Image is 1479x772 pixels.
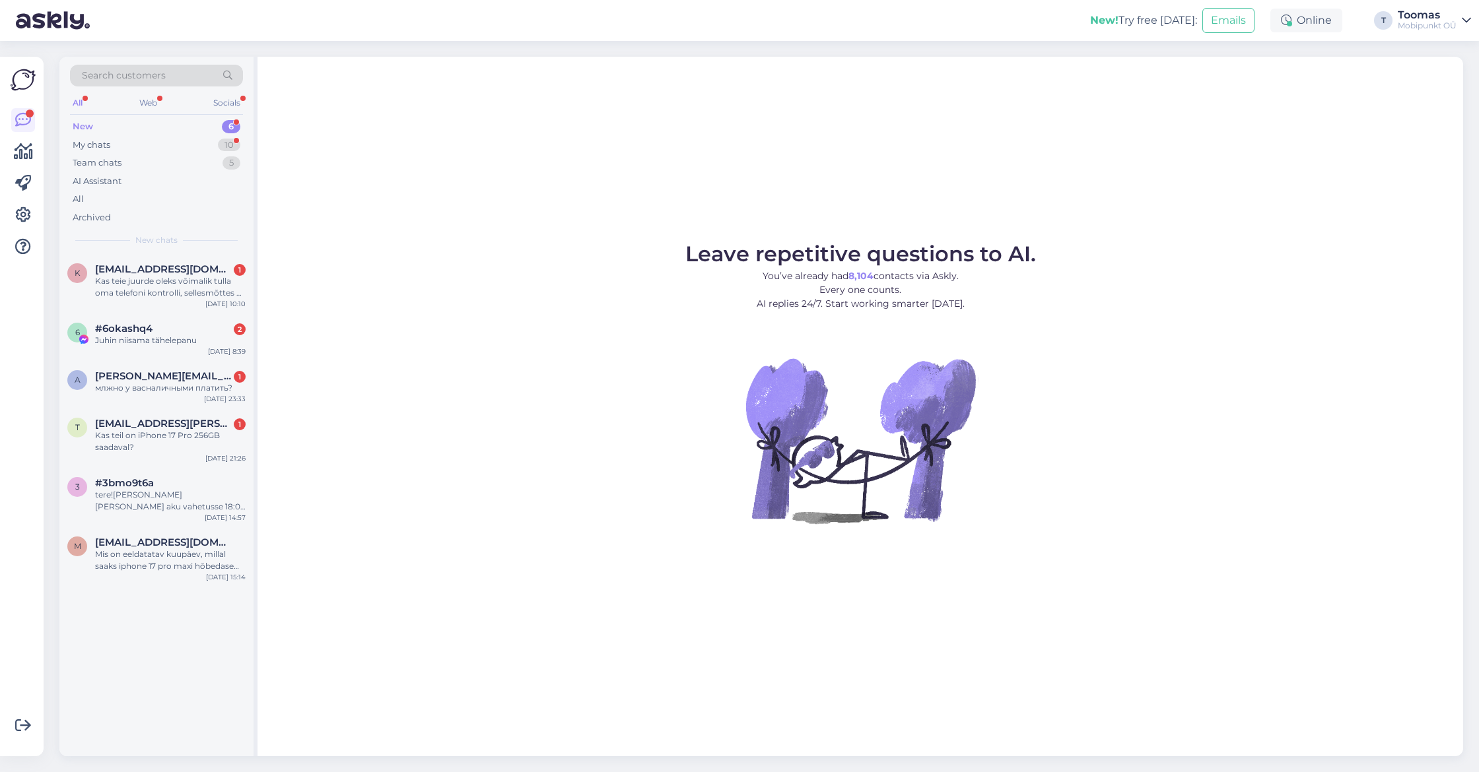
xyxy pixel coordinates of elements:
[75,327,80,337] span: 6
[223,156,240,170] div: 5
[82,69,166,82] span: Search customers
[95,536,232,548] span: marleenmets55@gmail.com
[1270,9,1342,32] div: Online
[73,193,84,206] div: All
[95,548,246,572] div: Mis on eeldatatav kuupäev, millal saaks iphone 17 pro maxi hõbedase 256GB kätte?
[75,482,80,492] span: 3
[1398,10,1471,31] a: ToomasMobipunkt OÜ
[1398,20,1457,31] div: Mobipunkt OÜ
[234,371,246,383] div: 1
[218,139,240,152] div: 10
[1202,8,1255,33] button: Emails
[234,264,246,276] div: 1
[206,572,246,582] div: [DATE] 15:14
[73,175,121,188] div: AI Assistant
[1090,13,1197,28] div: Try free [DATE]:
[95,430,246,453] div: Kas teil on iPhone 17 Pro 256GB saadaval?
[73,156,121,170] div: Team chats
[685,269,1036,311] p: You’ve already had contacts via Askly. Every one counts. AI replies 24/7. Start working smarter [...
[73,139,110,152] div: My chats
[204,394,246,404] div: [DATE] 23:33
[95,489,246,513] div: tere![PERSON_NAME] [PERSON_NAME] aku vahetusse 18:00 kas see saab sama [PERSON_NAME]?iphone 13
[741,321,979,559] img: No Chat active
[135,234,178,246] span: New chats
[222,120,240,133] div: 6
[11,67,36,92] img: Askly Logo
[75,422,80,432] span: t
[95,382,246,394] div: млжно у васналичными платить?
[75,375,81,385] span: a
[95,370,232,382] span: aleksandr.mjadeletsz@gmail.com
[1398,10,1457,20] div: Toomas
[208,346,246,356] div: [DATE] 8:39
[205,513,246,523] div: [DATE] 14:57
[205,299,246,309] div: [DATE] 10:10
[1374,11,1393,30] div: T
[73,120,93,133] div: New
[75,268,81,278] span: k
[95,418,232,430] span: teomatrix@alice.it
[234,418,246,430] div: 1
[95,275,246,299] div: Kas teie juurde oleks võimalik tulla oma telefoni kontrolli, sellesmõttes et kas oleks võimalik t...
[73,211,111,224] div: Archived
[848,270,874,282] b: 8,104
[95,263,232,275] span: kollorasmus@gmail.com
[95,323,153,335] span: #6okashq4
[234,323,246,335] div: 2
[685,241,1036,267] span: Leave repetitive questions to AI.
[137,94,160,112] div: Web
[1090,14,1118,26] b: New!
[95,477,154,489] span: #3bmo9t6a
[74,541,81,551] span: m
[211,94,243,112] div: Socials
[70,94,85,112] div: All
[205,453,246,463] div: [DATE] 21:26
[95,335,246,346] div: Juhin niisama tähelepanu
